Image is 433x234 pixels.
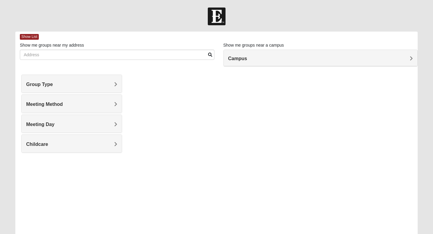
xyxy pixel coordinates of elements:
label: Show me groups near a campus [223,42,284,48]
label: Show me groups near my address [20,42,84,48]
div: Meeting Method [22,95,122,112]
span: Childcare [26,142,48,147]
span: Show List [20,34,39,40]
span: Meeting Method [26,102,63,107]
div: Campus [224,50,418,66]
div: Meeting Day [22,115,122,133]
div: Childcare [22,135,122,152]
div: Group Type [22,75,122,93]
img: Church of Eleven22 Logo [208,8,226,25]
span: Meeting Day [26,122,54,127]
span: Group Type [26,82,53,87]
span: Campus [228,56,247,61]
input: Address [20,50,214,60]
